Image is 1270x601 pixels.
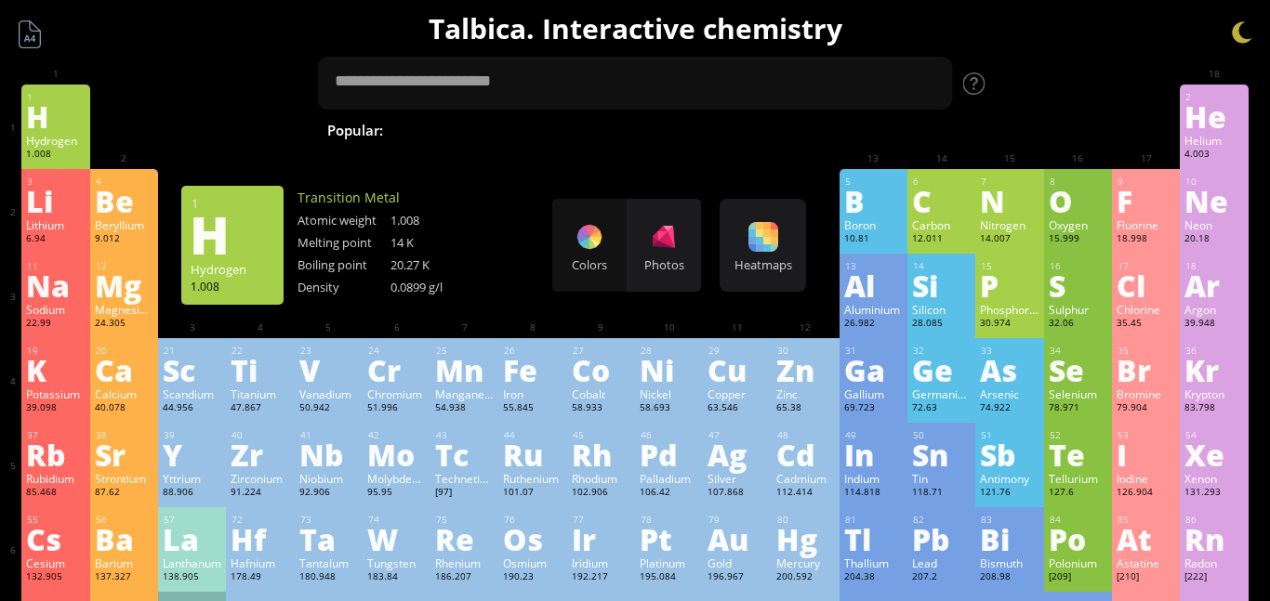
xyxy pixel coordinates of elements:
[96,429,153,441] div: 38
[503,555,562,570] div: Osmium
[776,401,835,416] div: 65.38
[1049,401,1107,416] div: 78.971
[26,101,85,131] div: H
[777,514,835,526] div: 80
[1118,345,1175,357] div: 35
[1184,355,1243,385] div: Kr
[980,302,1038,317] div: Phosphorus
[298,189,483,206] div: Transition Metal
[844,270,903,300] div: Al
[912,386,971,401] div: Germanium
[300,514,358,526] div: 73
[1117,355,1175,385] div: Br
[390,256,483,273] div: 20.27 K
[844,439,903,469] div: In
[1050,345,1107,357] div: 34
[797,130,802,142] sub: 2
[9,9,1261,47] h1: Talbica. Interactive chemistry
[368,514,426,526] div: 74
[435,555,494,570] div: Rhenium
[95,302,153,317] div: Magnesium
[435,355,494,385] div: Mn
[1050,260,1107,272] div: 16
[231,486,289,501] div: 91.224
[590,119,642,141] span: H O
[26,317,85,332] div: 22.99
[164,514,221,526] div: 57
[436,345,494,357] div: 25
[776,555,835,570] div: Mercury
[367,486,426,501] div: 95.95
[26,439,85,469] div: Rb
[776,439,835,469] div: Cd
[844,355,903,385] div: Ga
[367,401,426,416] div: 51.996
[327,119,397,144] div: Popular:
[708,355,766,385] div: Cu
[26,217,85,232] div: Lithium
[913,429,971,441] div: 50
[1184,524,1243,554] div: Rn
[1184,386,1243,401] div: Krypton
[163,555,221,570] div: Lanthanum
[27,514,85,526] div: 55
[298,279,390,295] div: Density
[504,345,562,357] div: 26
[640,355,698,385] div: Ni
[298,256,390,273] div: Boiling point
[1185,345,1243,357] div: 36
[980,232,1038,247] div: 14.007
[163,486,221,501] div: 88.906
[696,130,702,142] sub: 4
[844,232,903,247] div: 10.81
[503,471,562,486] div: Ruthenium
[1117,317,1175,332] div: 35.45
[708,439,766,469] div: Ag
[613,130,618,142] sub: 2
[1117,471,1175,486] div: Iodine
[26,486,85,501] div: 85.468
[1117,401,1175,416] div: 79.904
[1049,302,1107,317] div: Sulphur
[95,471,153,486] div: Strontium
[1117,186,1175,216] div: F
[912,486,971,501] div: 118.71
[572,355,630,385] div: Co
[435,386,494,401] div: Manganese
[503,386,562,401] div: Iron
[163,401,221,416] div: 44.956
[368,429,426,441] div: 42
[776,386,835,401] div: Zinc
[367,355,426,385] div: Cr
[26,555,85,570] div: Cesium
[640,486,698,501] div: 106.42
[192,195,274,212] div: 1
[299,555,358,570] div: Tantalum
[912,401,971,416] div: 72.63
[1184,232,1243,247] div: 20.18
[980,386,1038,401] div: Arsenic
[26,524,85,554] div: Cs
[435,524,494,554] div: Re
[1049,555,1107,570] div: Polonium
[573,429,630,441] div: 45
[436,429,494,441] div: 43
[1184,439,1243,469] div: Xe
[1117,302,1175,317] div: Chlorine
[1184,101,1243,131] div: He
[504,514,562,526] div: 76
[898,119,979,141] span: Methane
[26,355,85,385] div: K
[163,386,221,401] div: Scandium
[844,486,903,501] div: 114.818
[390,234,483,251] div: 14 K
[1184,148,1243,163] div: 4.003
[299,439,358,469] div: Nb
[844,302,903,317] div: Aluminium
[1184,302,1243,317] div: Argon
[390,279,483,295] div: 0.0899 g/l
[641,514,698,526] div: 78
[1184,401,1243,416] div: 83.798
[822,130,827,142] sub: 4
[27,429,85,441] div: 37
